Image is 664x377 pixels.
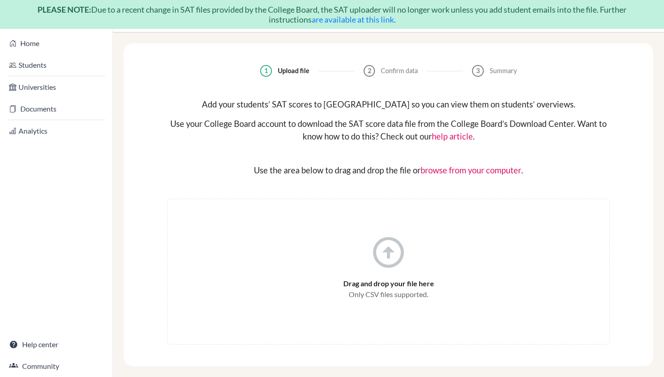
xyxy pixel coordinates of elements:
div: Upload file [278,66,309,76]
div: 2 [364,65,375,77]
a: Universities [2,78,111,96]
a: Community [2,357,111,375]
a: help article [432,131,473,141]
div: Add your students’ SAT scores to [GEOGRAPHIC_DATA] so you can view them on students’ overviews. [167,98,610,111]
span: Drag and drop your file here [343,278,434,289]
div: Confirm data [381,66,418,76]
a: Home [2,34,111,52]
a: Help center [2,335,111,354]
i: arrow_circle_up [370,234,407,271]
div: 1 [260,65,272,77]
div: Summary [490,66,517,76]
span: Only CSV files supported. [349,289,428,300]
div: Use the area below to drag and drop the file or . [167,164,610,177]
div: Use your College Board account to download the SAT score data file from the College Board’s Downl... [167,118,610,143]
div: 3 [472,65,484,77]
a: Analytics [2,122,111,140]
a: Students [2,56,111,74]
a: Documents [2,100,111,118]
